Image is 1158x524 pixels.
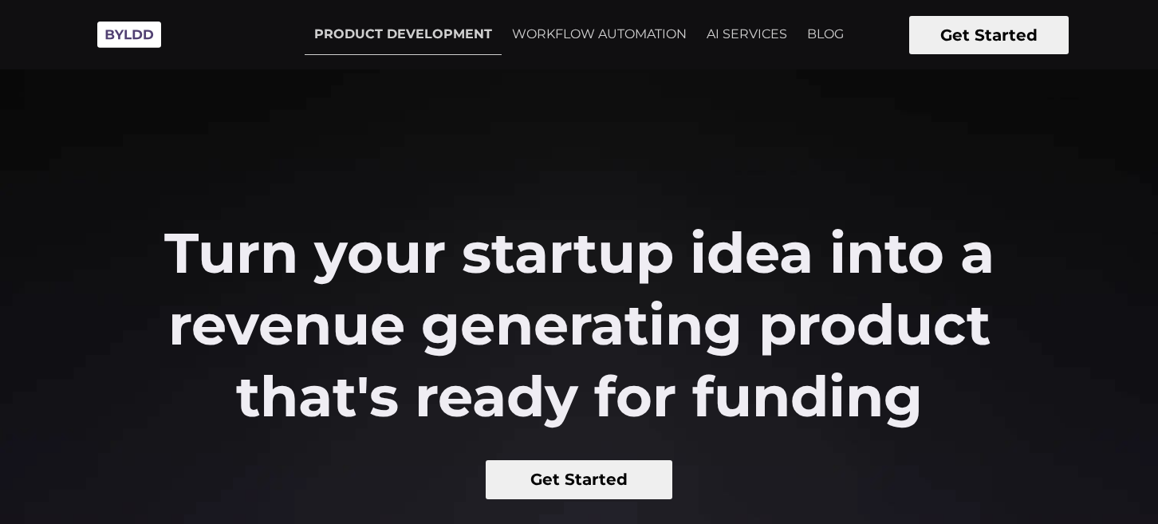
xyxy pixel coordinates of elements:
[305,14,502,55] a: PRODUCT DEVELOPMENT
[486,460,673,499] button: Get Started
[798,14,853,54] a: BLOG
[502,14,696,54] a: WORKFLOW AUTOMATION
[909,16,1069,54] button: Get Started
[89,13,169,57] img: Byldd - Product Development Company
[145,217,1014,432] h2: Turn your startup idea into a revenue generating product that's ready for funding
[697,14,797,54] a: AI SERVICES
